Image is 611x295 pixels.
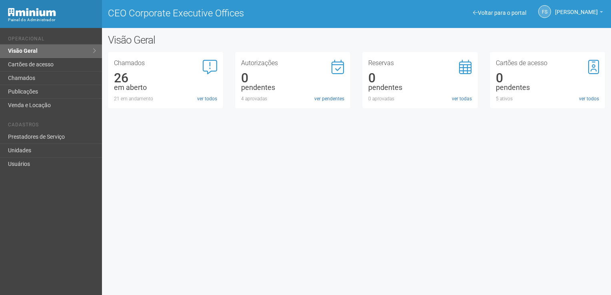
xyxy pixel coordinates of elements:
[452,95,472,102] a: ver todas
[241,60,344,66] h3: Autorizações
[8,16,96,24] div: Painel do Administrador
[8,36,96,44] li: Operacional
[114,74,217,82] div: 26
[496,95,599,102] div: 5 ativos
[241,74,344,82] div: 0
[496,84,599,91] div: pendentes
[555,1,598,15] span: Fabiana Silva
[555,10,603,16] a: [PERSON_NAME]
[496,74,599,82] div: 0
[368,74,471,82] div: 0
[473,10,526,16] a: Voltar para o portal
[496,60,599,66] h3: Cartões de acesso
[368,95,471,102] div: 0 aprovadas
[108,8,351,18] h1: CEO Corporate Executive Offices
[114,84,217,91] div: em aberto
[241,84,344,91] div: pendentes
[197,95,217,102] a: ver todos
[114,60,217,66] h3: Chamados
[114,95,217,102] div: 21 em andamento
[8,122,96,130] li: Cadastros
[368,84,471,91] div: pendentes
[314,95,344,102] a: ver pendentes
[8,8,56,16] img: Minium
[368,60,471,66] h3: Reservas
[108,34,308,46] h2: Visão Geral
[241,95,344,102] div: 4 aprovadas
[538,5,551,18] a: FS
[579,95,599,102] a: ver todos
